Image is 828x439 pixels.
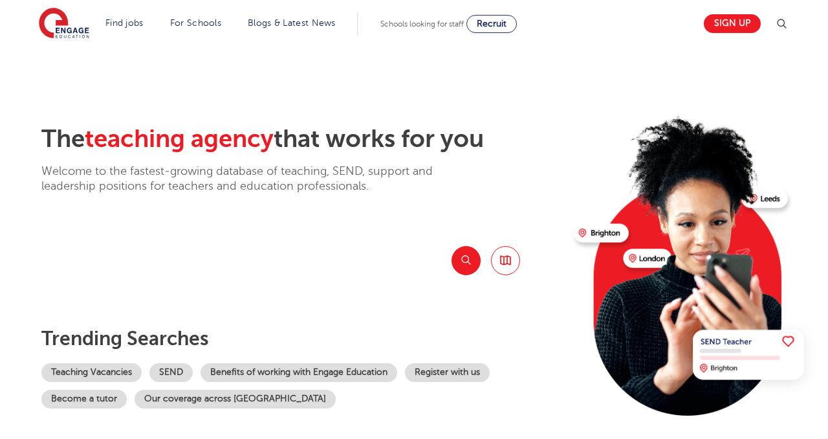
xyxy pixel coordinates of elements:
[149,363,193,382] a: SEND
[380,19,464,28] span: Schools looking for staff
[248,18,336,28] a: Blogs & Latest News
[405,363,490,382] a: Register with us
[41,124,563,154] h2: The that works for you
[105,18,144,28] a: Find jobs
[41,363,142,382] a: Teaching Vacancies
[41,327,563,350] p: Trending searches
[85,125,274,153] span: teaching agency
[39,8,89,40] img: Engage Education
[477,19,507,28] span: Recruit
[41,164,468,194] p: Welcome to the fastest-growing database of teaching, SEND, support and leadership positions for t...
[135,390,336,409] a: Our coverage across [GEOGRAPHIC_DATA]
[201,363,397,382] a: Benefits of working with Engage Education
[466,15,517,33] a: Recruit
[452,246,481,275] button: Search
[704,14,761,33] a: Sign up
[41,390,127,409] a: Become a tutor
[170,18,221,28] a: For Schools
